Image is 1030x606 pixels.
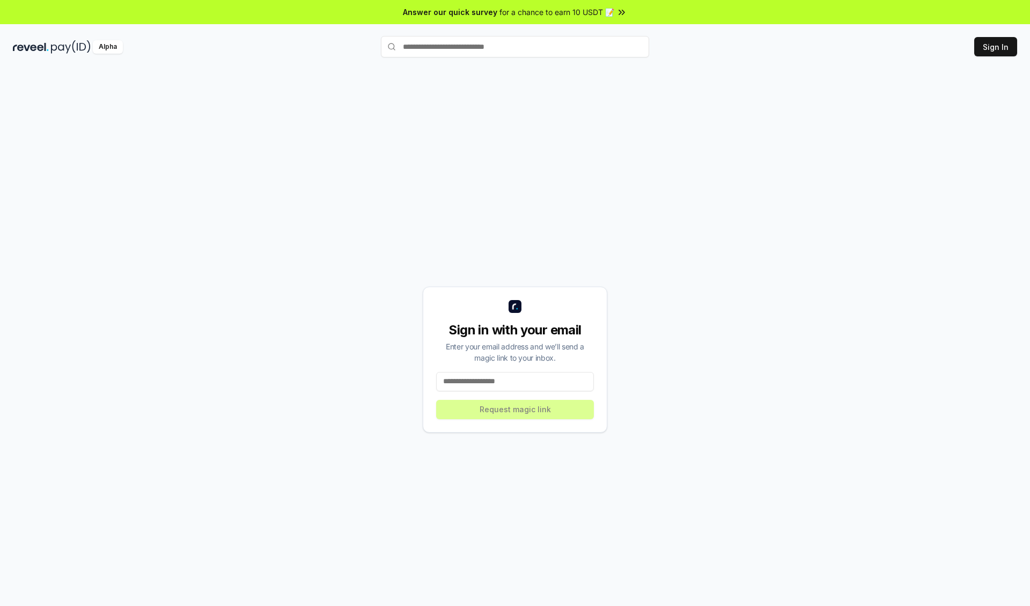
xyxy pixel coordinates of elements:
div: Enter your email address and we’ll send a magic link to your inbox. [436,341,594,363]
span: Answer our quick survey [403,6,497,18]
div: Sign in with your email [436,322,594,339]
span: for a chance to earn 10 USDT 📝 [499,6,614,18]
div: Alpha [93,40,123,54]
button: Sign In [974,37,1017,56]
img: pay_id [51,40,91,54]
img: reveel_dark [13,40,49,54]
img: logo_small [509,300,521,313]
